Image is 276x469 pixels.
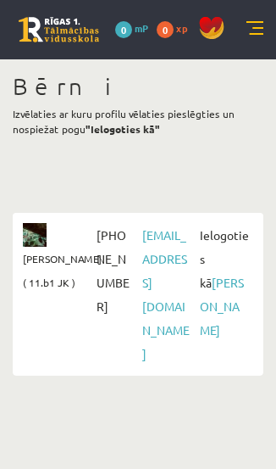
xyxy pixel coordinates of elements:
span: mP [135,21,148,35]
span: [PHONE_NUMBER] [92,223,138,318]
a: 0 xp [157,21,196,35]
img: Marta Cekula [23,223,47,247]
h1: Bērni [13,72,263,101]
span: 0 [157,21,174,38]
span: xp [176,21,187,35]
a: [PERSON_NAME] [200,275,244,338]
span: [PERSON_NAME] ( 11.b1 JK ) [23,247,102,294]
span: 0 [115,21,132,38]
b: "Ielogoties kā" [86,122,160,136]
a: Rīgas 1. Tālmācības vidusskola [19,17,99,42]
span: Ielogoties kā [196,223,253,342]
a: [EMAIL_ADDRESS][DOMAIN_NAME] [142,227,190,361]
p: Izvēlaties ar kuru profilu vēlaties pieslēgties un nospiežat pogu [13,106,263,137]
